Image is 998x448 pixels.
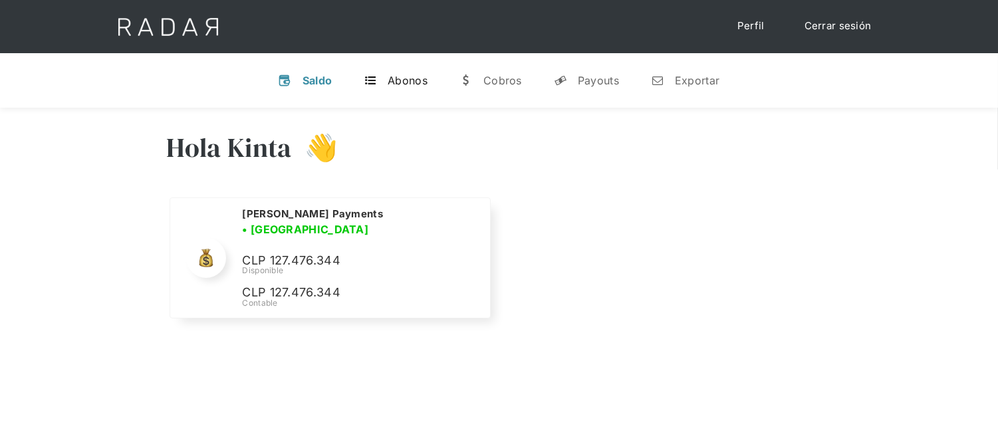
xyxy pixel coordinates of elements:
[303,74,332,87] div: Saldo
[724,13,778,39] a: Perfil
[242,283,441,302] p: CLP 127.476.344
[364,74,377,87] div: t
[292,131,338,164] h3: 👋
[675,74,719,87] div: Exportar
[242,297,473,309] div: Contable
[578,74,619,87] div: Payouts
[242,207,383,221] h2: [PERSON_NAME] Payments
[459,74,473,87] div: w
[167,131,292,164] h3: Hola Kinta
[651,74,664,87] div: n
[483,74,522,87] div: Cobros
[388,74,428,87] div: Abonos
[554,74,567,87] div: y
[279,74,292,87] div: v
[242,221,368,237] h3: • [GEOGRAPHIC_DATA]
[242,251,441,271] p: CLP 127.476.344
[242,265,473,277] div: Disponible
[791,13,885,39] a: Cerrar sesión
